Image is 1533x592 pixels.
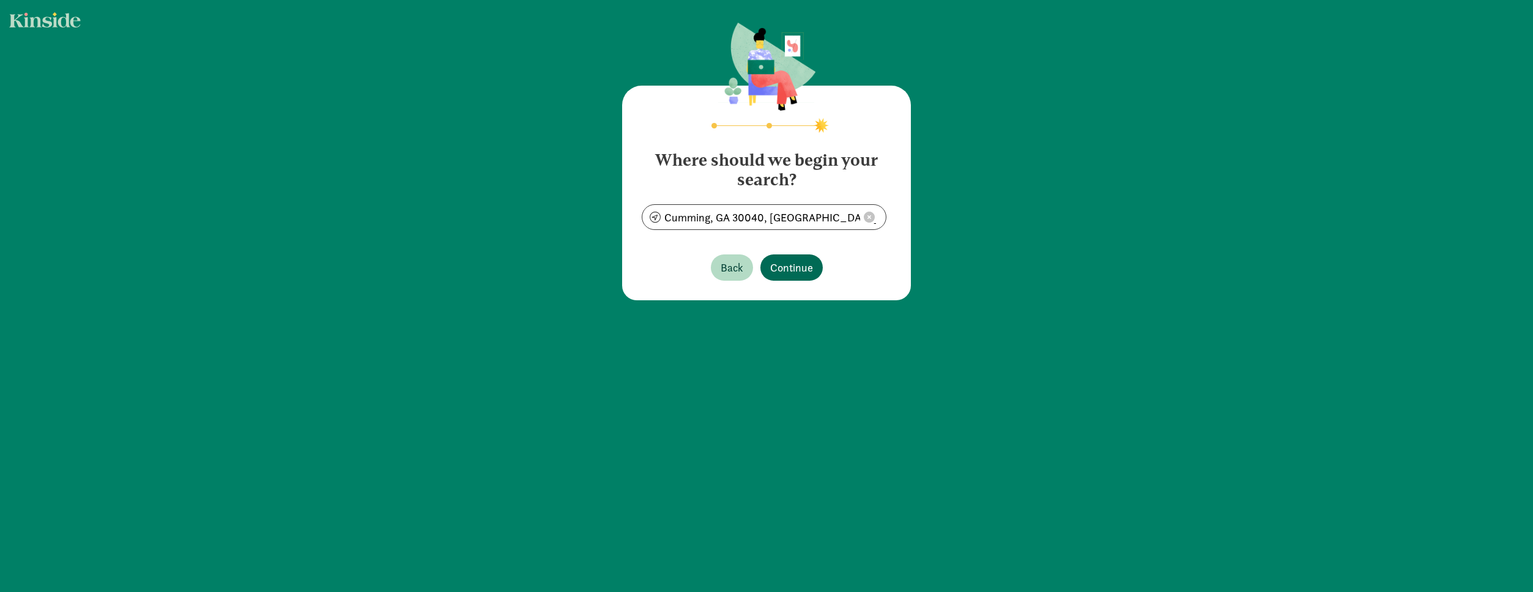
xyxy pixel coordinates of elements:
span: Back [721,259,743,276]
input: enter zipcode or address [642,205,886,229]
h4: Where should we begin your search? [642,141,891,190]
button: Back [711,254,753,281]
button: Continue [760,254,823,281]
span: Continue [770,259,813,276]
